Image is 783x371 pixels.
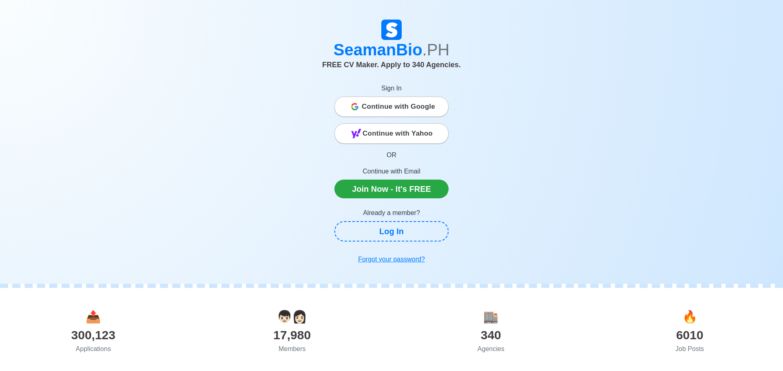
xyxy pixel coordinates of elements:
p: Sign In [334,83,449,93]
span: .PH [422,41,450,59]
p: Already a member? [334,208,449,218]
span: users [277,310,307,323]
h1: SeamanBio [165,40,618,59]
div: 17,980 [193,326,392,344]
button: Continue with Yahoo [334,123,449,144]
a: Log In [334,221,449,241]
button: Continue with Google [334,97,449,117]
p: Continue with Email [334,167,449,176]
div: Members [193,344,392,354]
span: applications [86,310,101,323]
span: jobs [682,310,697,323]
a: Forgot your password? [334,251,449,268]
u: Forgot your password? [358,256,425,263]
a: Join Now - It's FREE [334,180,449,198]
span: FREE CV Maker. Apply to 340 Agencies. [322,61,461,69]
span: agencies [483,310,498,323]
span: Continue with Yahoo [363,125,433,142]
span: Continue with Google [362,99,435,115]
div: Agencies [391,344,591,354]
div: 340 [391,326,591,344]
p: OR [334,150,449,160]
img: Logo [381,20,402,40]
